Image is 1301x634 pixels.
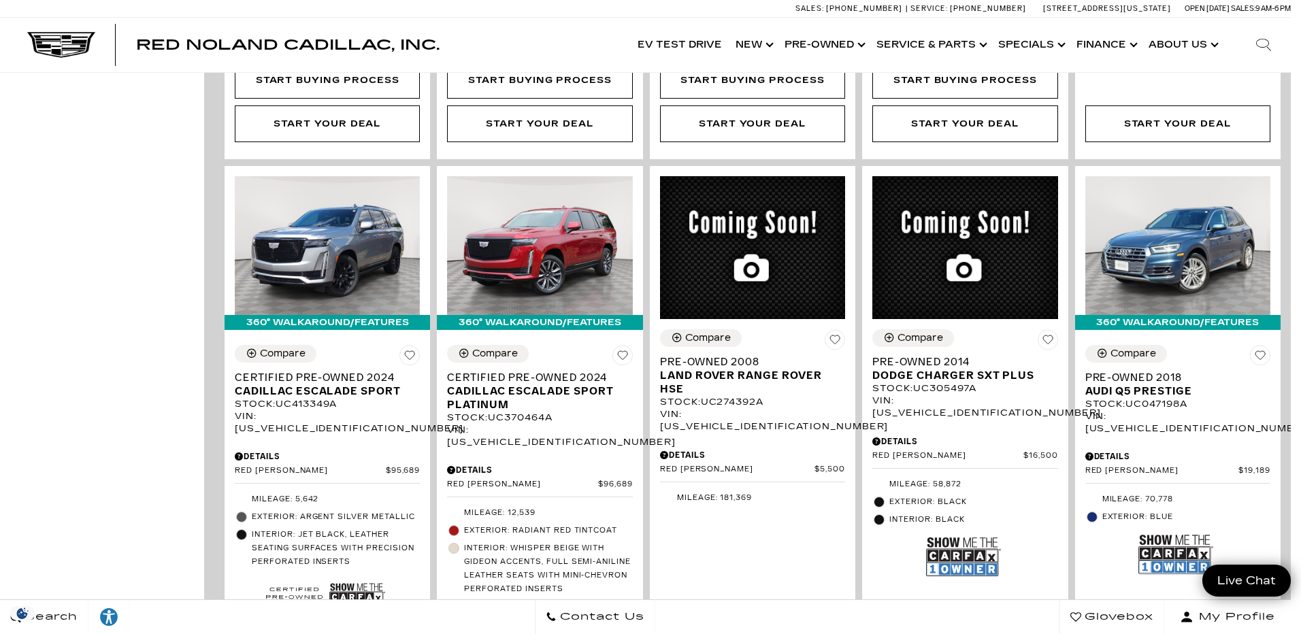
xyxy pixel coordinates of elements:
[235,398,420,410] div: Stock : UC413349A
[872,451,1023,461] span: Red [PERSON_NAME]
[893,73,1037,88] div: Start Buying Process
[225,315,430,330] div: 360° WalkAround/Features
[447,464,632,476] div: Pricing Details - Certified Pre-Owned 2024 Cadillac Escalade Sport Platinum
[660,465,845,475] a: Red [PERSON_NAME] $5,500
[235,450,420,463] div: Pricing Details - Certified Pre-Owned 2024 Cadillac Escalade Sport
[825,329,845,355] button: Save Vehicle
[1211,573,1283,588] span: Live Chat
[1070,18,1142,72] a: Finance
[872,329,954,347] button: Compare Vehicle
[1085,466,1270,476] a: Red [PERSON_NAME] $19,189
[870,18,991,72] a: Service & Parts
[235,466,386,476] span: Red [PERSON_NAME]
[1102,510,1270,524] span: Exterior: Blue
[235,466,420,476] a: Red [PERSON_NAME] $95,689
[1250,345,1270,371] button: Save Vehicle
[464,541,632,596] span: Interior: Whisper Beige with Gideon accents, Full semi-aniline leather seats with mini-chevron pe...
[447,412,632,424] div: Stock : UC370464A
[447,480,598,490] span: Red [PERSON_NAME]
[1085,490,1270,508] li: Mileage: 70,778
[27,32,95,58] img: Cadillac Dark Logo with Cadillac White Text
[447,480,632,490] a: Red [PERSON_NAME] $96,689
[557,607,644,627] span: Contact Us
[1085,450,1270,463] div: Pricing Details - Pre-Owned 2018 Audi Q5 Prestige
[464,524,632,537] span: Exterior: Radiant Red Tintcoat
[991,18,1070,72] a: Specials
[535,600,655,634] a: Contact Us
[729,18,778,72] a: New
[235,176,420,315] img: 2024 Cadillac Escalade Sport
[795,4,824,13] span: Sales:
[329,574,385,612] img: Show Me the CARFAX Badge
[680,73,824,88] div: Start Buying Process
[1085,398,1270,410] div: Stock : UC047198A
[235,371,410,384] span: Certified Pre-Owned 2024
[1138,529,1213,579] img: Show Me the CARFAX 1-Owner Badge
[1231,4,1255,13] span: Sales:
[699,116,806,131] div: Start Your Deal
[1085,466,1239,476] span: Red [PERSON_NAME]
[660,355,835,369] span: Pre-Owned 2008
[814,465,845,475] span: $5,500
[926,532,1001,582] img: Show Me the CARFAX 1-Owner Badge
[447,345,529,363] button: Compare Vehicle
[872,355,1047,369] span: Pre-Owned 2014
[1255,4,1291,13] span: 9 AM-6 PM
[685,332,731,344] div: Compare
[660,355,845,396] a: Pre-Owned 2008Land Rover Range Rover HSE
[447,424,632,448] div: VIN: [US_VEHICLE_IDENTIFICATION_NUMBER]
[872,382,1057,395] div: Stock : UC305497A
[260,348,306,360] div: Compare
[872,105,1057,142] div: Start Your Deal
[660,396,845,408] div: Stock : UC274392A
[660,105,845,142] div: Start Your Deal
[872,451,1057,461] a: Red [PERSON_NAME] $16,500
[386,466,421,476] span: $95,689
[235,345,316,363] button: Compare Vehicle
[399,345,420,371] button: Save Vehicle
[660,62,845,99] div: Start Buying Process
[447,62,632,99] div: Start Buying Process
[1085,345,1167,363] button: Compare Vehicle
[660,489,845,507] li: Mileage: 181,369
[1085,410,1270,435] div: VIN: [US_VEHICLE_IDENTIFICATION_NUMBER]
[889,513,1057,527] span: Interior: BLACK
[1059,600,1164,634] a: Glovebox
[21,607,78,627] span: Search
[437,315,642,330] div: 360° WalkAround/Features
[252,528,420,569] span: Interior: Jet Black, Leather seating surfaces with precision perforated inserts
[872,475,1057,493] li: Mileage: 58,872
[872,369,1047,382] span: Dodge Charger SXT Plus
[235,371,420,398] a: Certified Pre-Owned 2024Cadillac Escalade Sport
[1023,451,1058,461] span: $16,500
[447,105,632,142] div: Start Your Deal
[472,348,518,360] div: Compare
[88,607,129,627] div: Explore your accessibility options
[447,504,632,522] li: Mileage: 12,539
[897,332,943,344] div: Compare
[1085,371,1260,384] span: Pre-Owned 2018
[872,62,1057,99] div: Start Buying Process
[906,5,1030,12] a: Service: [PHONE_NUMBER]
[447,176,632,315] img: 2024 Cadillac Escalade Sport Platinum
[1085,176,1270,315] img: 2018 Audi Q5 Prestige
[447,384,622,412] span: Cadillac Escalade Sport Platinum
[1085,384,1260,398] span: Audi Q5 Prestige
[1085,105,1270,142] div: Start Your Deal
[911,116,1019,131] div: Start Your Deal
[1085,371,1270,398] a: Pre-Owned 2018Audi Q5 Prestige
[136,37,440,53] span: Red Noland Cadillac, Inc.
[235,105,420,142] div: Start Your Deal
[631,18,729,72] a: EV Test Drive
[910,4,948,13] span: Service:
[950,4,1026,13] span: [PHONE_NUMBER]
[1236,18,1291,72] div: Search
[1193,607,1275,627] span: My Profile
[826,4,902,13] span: [PHONE_NUMBER]
[872,176,1057,319] img: 2014 Dodge Charger SXT Plus
[1081,607,1153,627] span: Glovebox
[872,355,1057,382] a: Pre-Owned 2014Dodge Charger SXT Plus
[660,369,835,396] span: Land Rover Range Rover HSE
[256,73,399,88] div: Start Buying Process
[1110,348,1156,360] div: Compare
